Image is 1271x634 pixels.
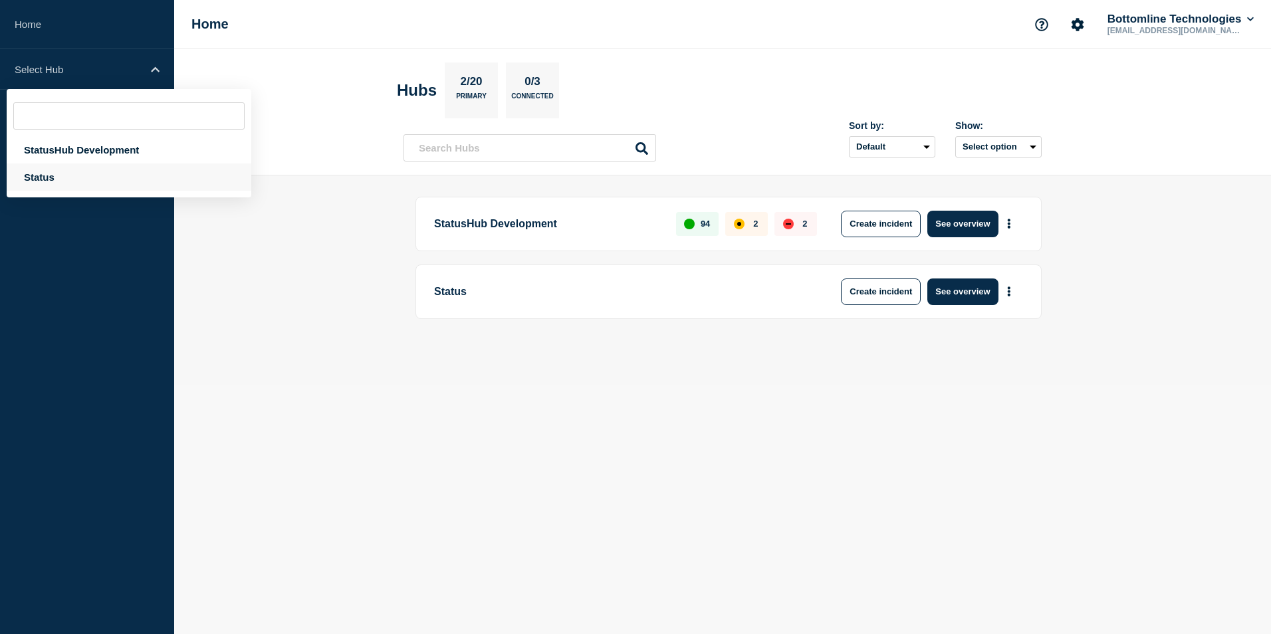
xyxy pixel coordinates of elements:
button: See overview [927,211,998,237]
button: Select option [955,136,1042,158]
select: Sort by [849,136,935,158]
div: down [783,219,794,229]
p: 2 [802,219,807,229]
div: Show: [955,120,1042,131]
h1: Home [191,17,229,32]
button: Bottomline Technologies [1105,13,1256,26]
div: Sort by: [849,120,935,131]
h2: Hubs [397,81,437,100]
div: affected [734,219,745,229]
div: StatusHub Development [7,136,251,163]
p: Select Hub [15,64,142,75]
p: StatusHub Development [434,211,661,237]
button: Create incident [841,211,921,237]
p: 2/20 [455,75,487,92]
p: Status [434,278,802,305]
button: More actions [1000,211,1018,236]
button: Support [1028,11,1056,39]
div: up [684,219,695,229]
p: Connected [511,92,553,106]
button: Account settings [1064,11,1092,39]
input: Search Hubs [404,134,656,161]
p: 94 [701,219,710,229]
p: Primary [456,92,487,106]
button: Create incident [841,278,921,305]
p: [EMAIL_ADDRESS][DOMAIN_NAME] [1105,26,1243,35]
p: 2 [753,219,758,229]
button: See overview [927,278,998,305]
button: More actions [1000,279,1018,304]
div: Status [7,163,251,191]
p: 0/3 [520,75,546,92]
